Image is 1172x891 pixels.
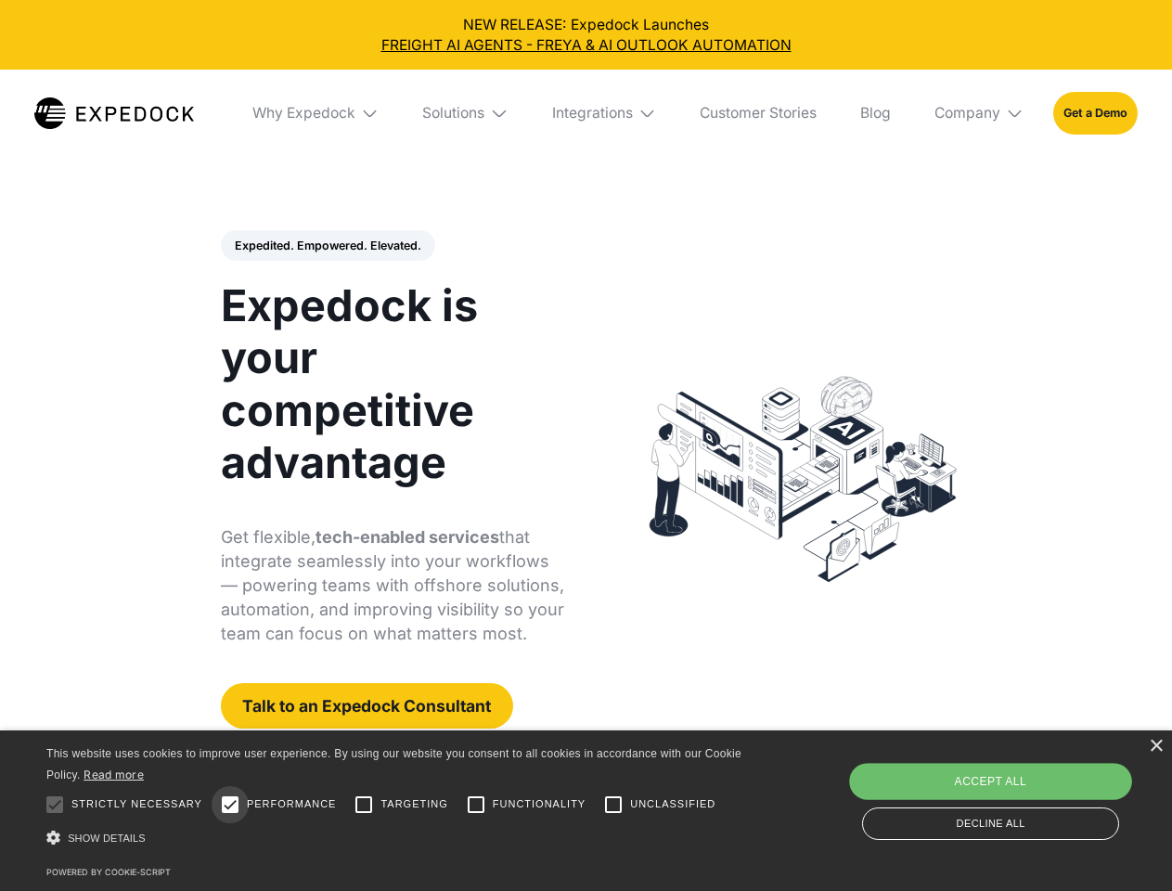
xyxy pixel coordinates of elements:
[15,15,1158,56] div: NEW RELEASE: Expedock Launches
[934,104,1000,123] div: Company
[863,691,1172,891] iframe: Chat Widget
[238,70,393,157] div: Why Expedock
[68,833,146,844] span: Show details
[920,70,1038,157] div: Company
[537,70,671,157] div: Integrations
[552,104,633,123] div: Integrations
[685,70,831,157] a: Customer Stories
[1053,92,1138,134] a: Get a Demo
[316,527,499,547] strong: tech-enabled services
[46,826,748,851] div: Show details
[408,70,523,157] div: Solutions
[493,796,586,812] span: Functionality
[630,796,715,812] span: Unclassified
[71,796,202,812] span: Strictly necessary
[46,747,741,781] span: This website uses cookies to improve user experience. By using our website you consent to all coo...
[15,35,1158,56] a: FREIGHT AI AGENTS - FREYA & AI OUTLOOK AUTOMATION
[845,70,905,157] a: Blog
[247,796,337,812] span: Performance
[849,763,1131,800] div: Accept all
[221,683,513,729] a: Talk to an Expedock Consultant
[46,867,171,877] a: Powered by cookie-script
[221,279,565,488] h1: Expedock is your competitive advantage
[422,104,484,123] div: Solutions
[252,104,355,123] div: Why Expedock
[84,768,144,781] a: Read more
[380,796,447,812] span: Targeting
[221,525,565,646] p: Get flexible, that integrate seamlessly into your workflows — powering teams with offshore soluti...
